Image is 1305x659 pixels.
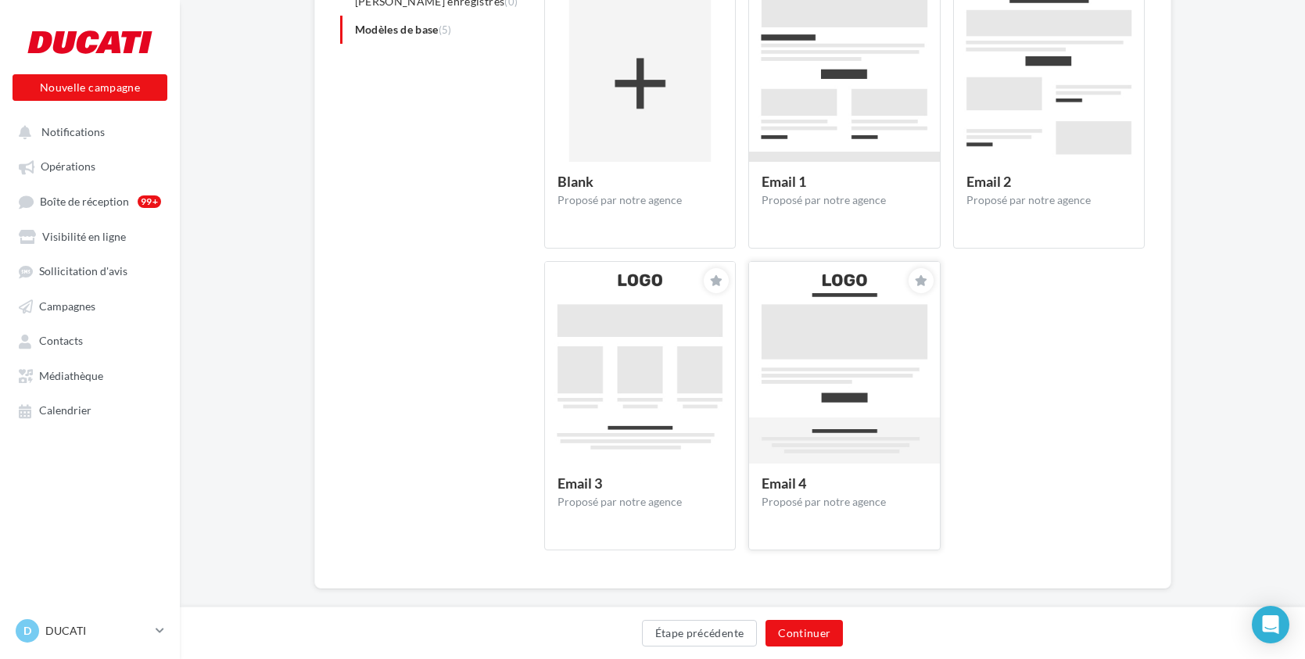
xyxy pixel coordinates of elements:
[9,222,170,250] a: Visibilité en ligne
[439,23,452,36] span: (5)
[557,174,722,188] div: Blank
[39,335,83,348] span: Contacts
[23,623,31,639] span: D
[762,174,927,188] div: Email 1
[557,476,722,490] div: Email 3
[9,292,170,320] a: Campagnes
[40,195,129,208] span: Boîte de réception
[9,326,170,354] a: Contacts
[642,620,758,646] button: Étape précédente
[355,23,452,36] span: Modèles de base
[545,262,735,508] img: message.thumb
[765,620,843,646] button: Continuer
[39,369,103,382] span: Médiathèque
[39,299,95,313] span: Campagnes
[557,495,682,508] span: Proposé par notre agence
[762,495,886,508] span: Proposé par notre agence
[9,152,170,180] a: Opérations
[9,187,170,216] a: Boîte de réception99+
[13,74,167,101] button: Nouvelle campagne
[13,616,167,646] a: D DUCATI
[9,361,170,389] a: Médiathèque
[966,193,1091,206] span: Proposé par notre agence
[1252,606,1289,643] div: Open Intercom Messenger
[749,262,939,508] img: message.thumb
[45,623,149,639] p: DUCATI
[9,396,170,424] a: Calendrier
[41,160,95,174] span: Opérations
[9,117,164,145] button: Notifications
[557,193,682,206] span: Proposé par notre agence
[138,195,161,208] div: 99+
[42,230,126,243] span: Visibilité en ligne
[762,193,886,206] span: Proposé par notre agence
[762,476,927,490] div: Email 4
[966,174,1131,188] div: Email 2
[9,256,170,285] a: Sollicitation d'avis
[41,125,105,138] span: Notifications
[39,404,91,417] span: Calendrier
[39,265,127,278] span: Sollicitation d'avis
